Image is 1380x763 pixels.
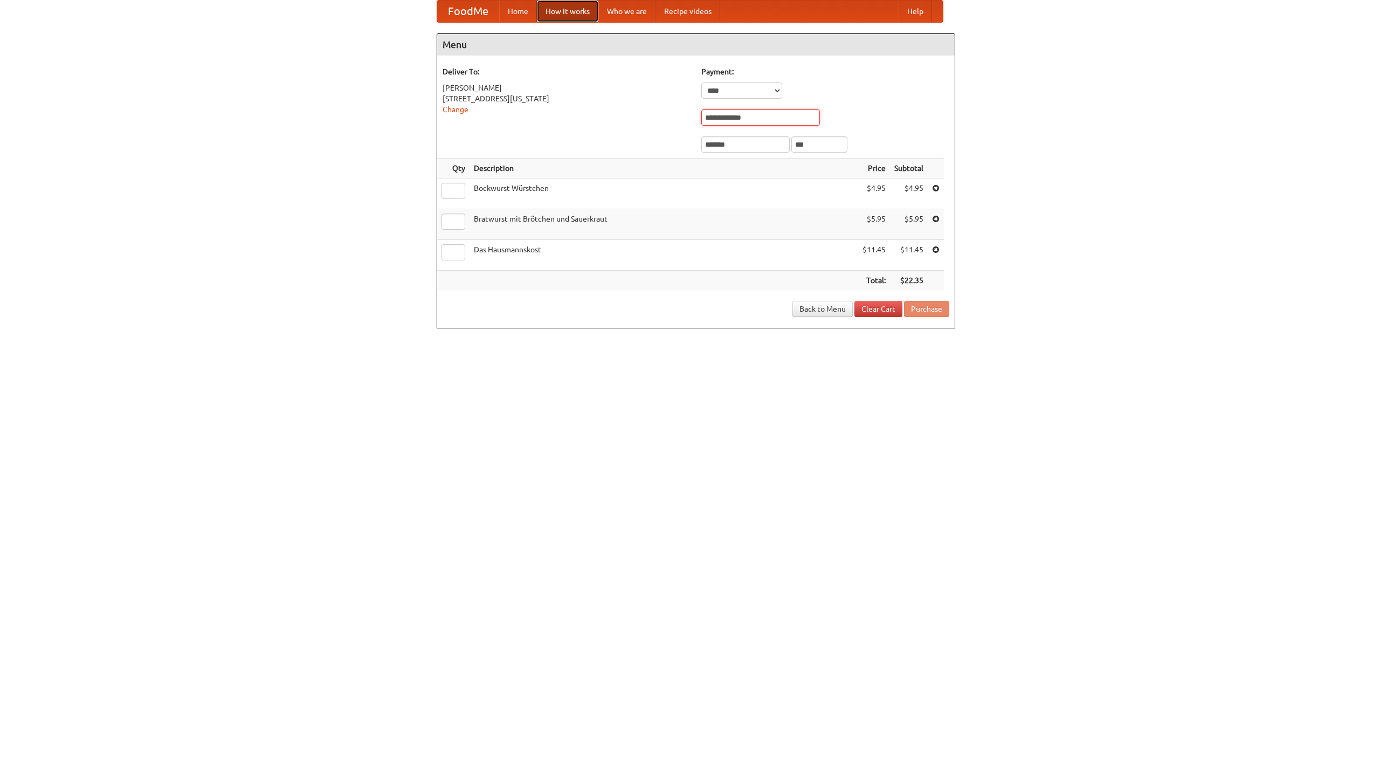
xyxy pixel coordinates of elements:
[904,301,949,317] button: Purchase
[470,159,858,178] th: Description
[858,209,890,240] td: $5.95
[890,271,928,291] th: $22.35
[470,178,858,209] td: Bockwurst Würstchen
[470,240,858,271] td: Das Hausmannskost
[899,1,932,22] a: Help
[858,178,890,209] td: $4.95
[792,301,853,317] a: Back to Menu
[858,271,890,291] th: Total:
[470,209,858,240] td: Bratwurst mit Brötchen und Sauerkraut
[598,1,655,22] a: Who we are
[443,66,691,77] h5: Deliver To:
[443,83,691,93] div: [PERSON_NAME]
[890,178,928,209] td: $4.95
[443,105,468,114] a: Change
[437,159,470,178] th: Qty
[537,1,598,22] a: How it works
[854,301,902,317] a: Clear Cart
[701,66,949,77] h5: Payment:
[437,1,499,22] a: FoodMe
[858,240,890,271] td: $11.45
[890,240,928,271] td: $11.45
[890,209,928,240] td: $5.95
[655,1,720,22] a: Recipe videos
[890,159,928,178] th: Subtotal
[437,34,955,56] h4: Menu
[499,1,537,22] a: Home
[858,159,890,178] th: Price
[443,93,691,104] div: [STREET_ADDRESS][US_STATE]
